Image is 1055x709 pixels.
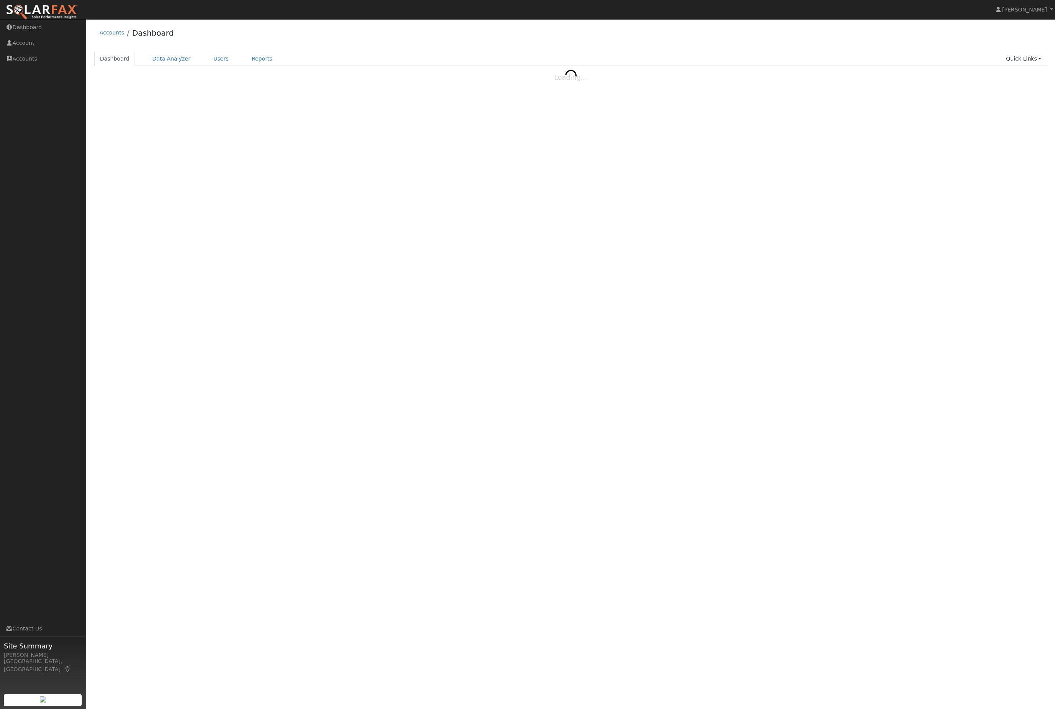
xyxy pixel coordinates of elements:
[4,651,82,659] div: [PERSON_NAME]
[132,28,174,38] a: Dashboard
[146,52,196,66] a: Data Analyzer
[208,52,235,66] a: Users
[94,52,135,66] a: Dashboard
[246,52,278,66] a: Reports
[1000,52,1047,66] a: Quick Links
[100,30,124,36] a: Accounts
[6,4,78,20] img: SolarFax
[40,696,46,702] img: retrieve
[64,666,71,672] a: Map
[4,641,82,651] span: Site Summary
[1002,7,1047,13] span: [PERSON_NAME]
[4,657,82,673] div: [GEOGRAPHIC_DATA], [GEOGRAPHIC_DATA]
